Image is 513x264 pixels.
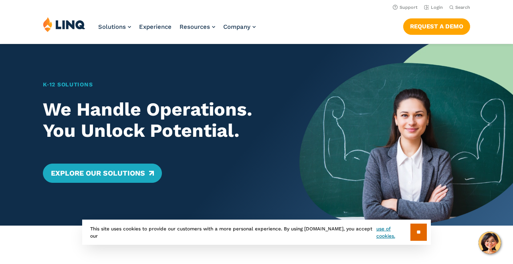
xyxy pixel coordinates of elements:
[98,23,126,30] span: Solutions
[449,4,470,10] button: Open Search Bar
[223,23,250,30] span: Company
[43,17,85,32] img: LINQ | K‑12 Software
[223,23,256,30] a: Company
[393,5,418,10] a: Support
[479,232,501,254] button: Hello, have a question? Let’s chat.
[403,17,470,34] nav: Button Navigation
[82,220,431,245] div: This site uses cookies to provide our customers with a more personal experience. By using [DOMAIN...
[180,23,210,30] span: Resources
[139,23,172,30] a: Experience
[43,80,279,89] h1: K‑12 Solutions
[43,99,279,141] h2: We Handle Operations. You Unlock Potential.
[455,5,470,10] span: Search
[180,23,215,30] a: Resources
[424,5,443,10] a: Login
[403,18,470,34] a: Request a Demo
[43,164,162,183] a: Explore Our Solutions
[299,44,513,226] img: Home Banner
[98,23,131,30] a: Solutions
[98,17,256,43] nav: Primary Navigation
[376,225,410,240] a: use of cookies.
